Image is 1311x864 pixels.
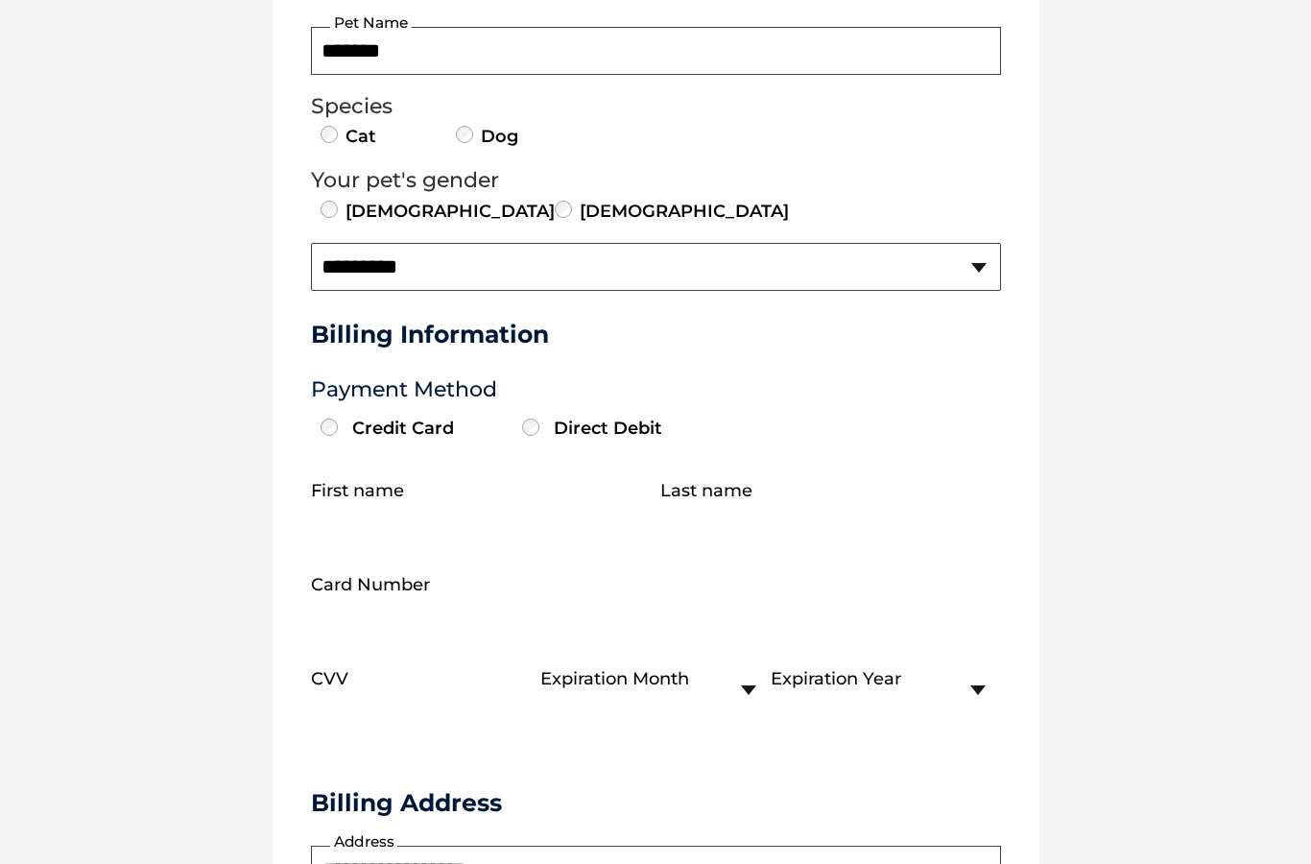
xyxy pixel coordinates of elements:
input: Credit Card [321,419,338,436]
label: Expiration Year [771,669,901,689]
label: Cat [344,124,376,149]
label: Direct Debit [517,418,715,439]
label: Last name [660,481,752,501]
label: Card Number [311,575,430,595]
label: [DEMOGRAPHIC_DATA] [578,199,789,224]
label: Dog [479,124,518,149]
legend: Species [311,94,1001,119]
label: First name [311,481,404,501]
label: Expiration Month [540,669,689,689]
legend: Your pet's gender [311,168,1001,193]
label: Address [330,834,397,852]
input: Direct Debit [522,419,539,436]
h3: Payment Method [311,377,1001,402]
label: CVV [311,669,348,689]
label: Credit Card [316,418,513,439]
label: [DEMOGRAPHIC_DATA] [344,199,555,224]
h3: Billing Address [311,788,1001,817]
h3: Billing Information [311,320,1001,348]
